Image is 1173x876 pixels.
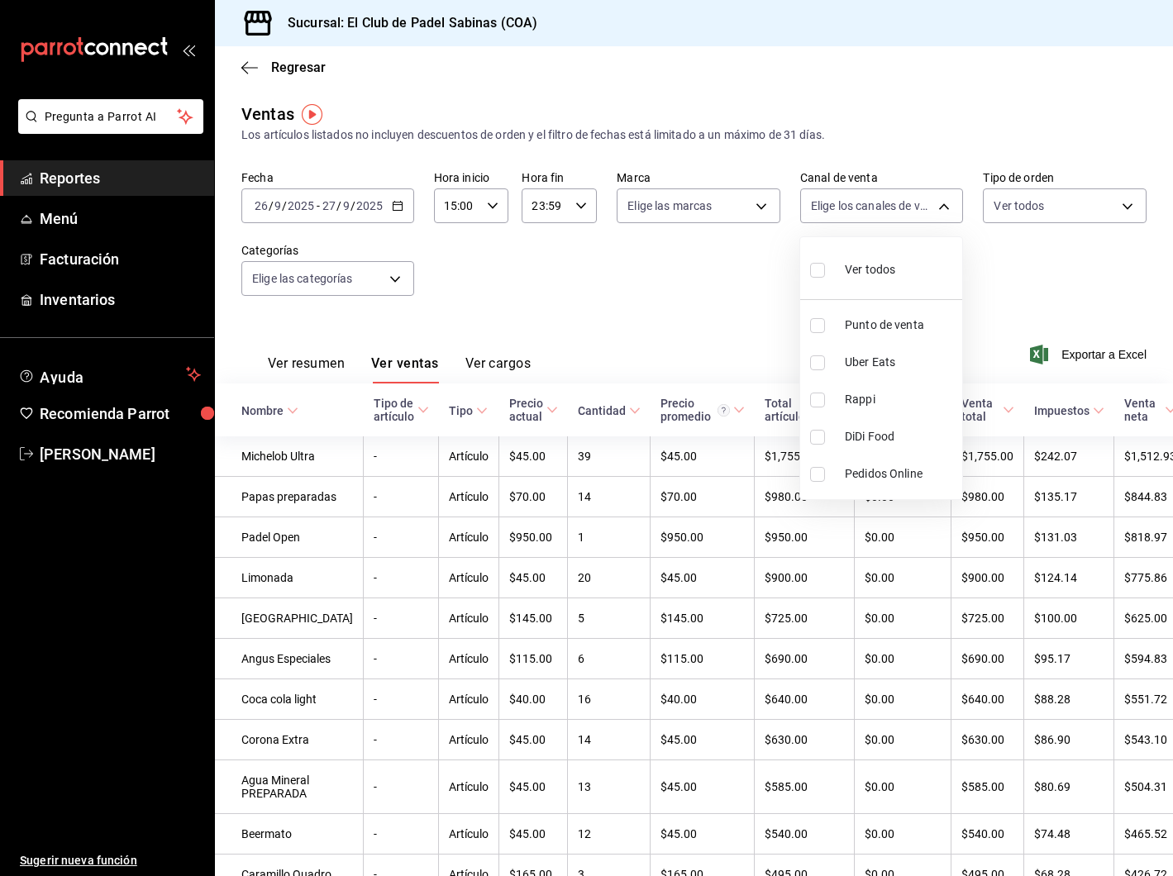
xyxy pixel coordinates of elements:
img: Tooltip marker [302,104,322,125]
span: Uber Eats [845,354,956,371]
span: DiDi Food [845,428,956,445]
span: Rappi [845,391,956,408]
span: Pedidos Online [845,465,956,483]
span: Ver todos [845,261,895,279]
span: Punto de venta [845,317,956,334]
